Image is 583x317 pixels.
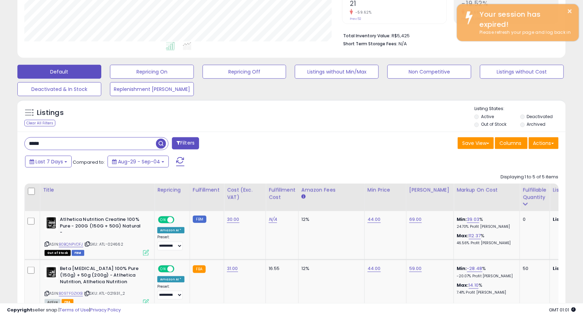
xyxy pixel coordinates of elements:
[173,266,184,272] span: OFF
[17,82,101,96] button: Deactivated & In Stock
[203,65,286,79] button: Repricing Off
[157,227,184,233] div: Amazon AI *
[157,235,184,250] div: Preset:
[481,121,507,127] label: Out of Stock
[59,291,83,296] a: B097FGZKXB
[457,282,514,295] div: %
[457,265,514,278] div: %
[301,265,359,272] div: 12%
[60,265,144,287] b: Beta [MEDICAL_DATA] 100% Pure (150g) + 50g (200g) - Atlhetica Nutrition, Atlhetica Nutrition
[353,10,372,15] small: -59.62%
[368,186,403,194] div: Min Price
[36,158,63,165] span: Last 7 Days
[301,186,362,194] div: Amazon Fees
[529,137,559,149] button: Actions
[499,140,521,147] span: Columns
[193,265,206,273] small: FBA
[157,284,184,300] div: Preset:
[24,120,55,126] div: Clear All Filters
[350,17,361,21] small: Prev: 52
[457,224,514,229] p: 24.70% Profit [PERSON_NAME]
[474,9,574,29] div: Your session has expired!
[159,217,167,223] span: ON
[157,186,187,194] div: Repricing
[457,282,469,288] b: Max:
[73,159,105,165] span: Compared to:
[84,241,123,247] span: | SKU: ATL-024662
[458,137,494,149] button: Save View
[549,307,576,313] span: 2025-09-14 01:01 GMT
[457,233,514,246] div: %
[495,137,528,149] button: Columns
[43,186,151,194] div: Title
[481,114,494,119] label: Active
[457,274,514,279] p: -20.07% Profit [PERSON_NAME]
[60,307,89,313] a: Terms of Use
[159,266,167,272] span: ON
[409,186,451,194] div: [PERSON_NAME]
[72,250,84,256] span: FBM
[108,156,169,168] button: Aug-29 - Sep-04
[37,108,64,118] h5: Listings
[409,216,422,223] a: 69.00
[60,216,144,238] b: Atlhetica Nutrition Creatine 100% Pure - 200G (150G + 50G) Natural -
[480,65,564,79] button: Listings without Cost
[343,33,391,39] b: Total Inventory Value:
[523,265,544,272] div: 50
[399,40,407,47] span: N/A
[457,241,514,246] p: 46.56% Profit [PERSON_NAME]
[301,194,306,200] small: Amazon Fees.
[454,184,520,211] th: The percentage added to the cost of goods (COGS) that forms the calculator for Min & Max prices.
[409,265,422,272] a: 59.00
[45,265,58,279] img: 411yT+YJ2NL._SL40_.jpg
[343,31,553,39] li: R$5,425
[527,114,553,119] label: Deactivated
[173,217,184,223] span: OFF
[110,65,194,79] button: Repricing On
[45,250,71,256] span: All listings that are currently out of stock and unavailable for purchase on Amazon
[118,158,160,165] span: Aug-29 - Sep-04
[368,216,381,223] a: 44.00
[227,216,239,223] a: 30.00
[7,307,121,314] div: seller snap | |
[469,282,479,289] a: 14.10
[474,106,566,112] p: Listing States:
[7,307,32,313] strong: Copyright
[368,265,381,272] a: 44.00
[467,216,480,223] a: 39.03
[269,186,296,201] div: Fulfillment Cost
[45,216,149,255] div: ASIN:
[157,276,184,283] div: Amazon AI *
[457,232,469,239] b: Max:
[59,241,83,247] a: B0BQNPVDFJ
[343,41,397,47] b: Short Term Storage Fees:
[17,65,101,79] button: Default
[567,7,573,16] button: ×
[269,216,277,223] a: N/A
[227,186,263,201] div: Cost (Exc. VAT)
[295,65,379,79] button: Listings without Min/Max
[474,29,574,36] div: Please refresh your page and log back in
[527,121,546,127] label: Archived
[25,156,72,168] button: Last 7 Days
[501,174,559,180] div: Displaying 1 to 5 of 5 items
[457,290,514,295] p: 7.41% Profit [PERSON_NAME]
[227,265,238,272] a: 31.00
[457,216,467,223] b: Min:
[45,216,58,230] img: 41YPCZFsuLL._SL40_.jpg
[84,291,125,296] span: | SKU: ATL-021931_2
[193,186,221,194] div: Fulfillment
[110,82,194,96] button: Replenishment [PERSON_NAME]
[269,265,293,272] div: 16.55
[193,216,206,223] small: FBM
[469,232,481,239] a: 112.37
[457,265,467,272] b: Min:
[457,216,514,229] div: %
[523,186,547,201] div: Fulfillable Quantity
[90,307,121,313] a: Privacy Policy
[387,65,471,79] button: Non Competitive
[467,265,482,272] a: -28.48
[457,186,517,194] div: Markup on Cost
[523,216,544,223] div: 0
[301,216,359,223] div: 12%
